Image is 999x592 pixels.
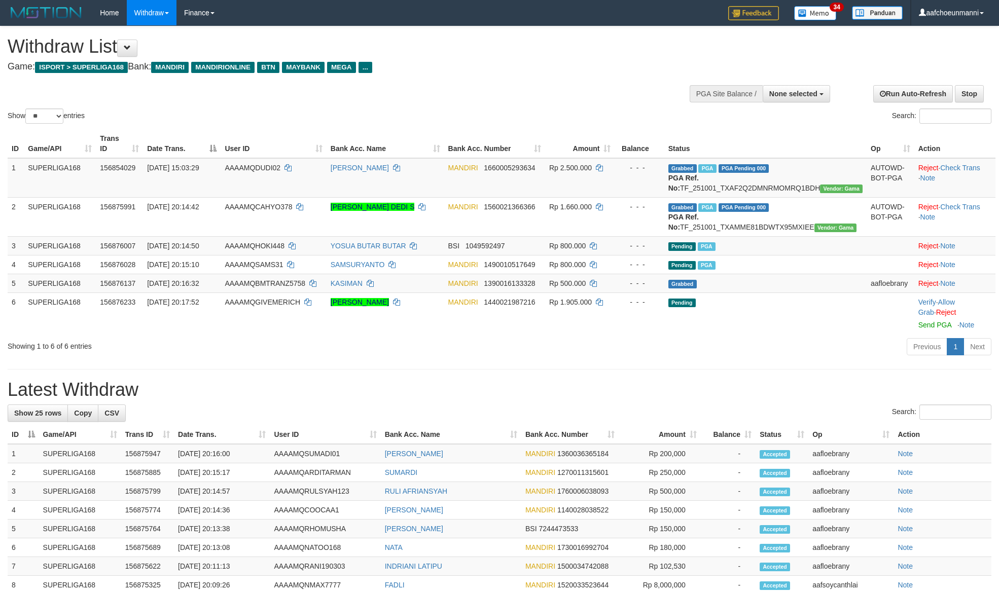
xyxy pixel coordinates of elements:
[8,129,24,158] th: ID
[174,425,270,444] th: Date Trans.: activate to sort column ascending
[940,242,955,250] a: Note
[24,129,96,158] th: Game/API: activate to sort column ascending
[808,501,894,520] td: aafloebrany
[100,164,135,172] span: 156854029
[918,298,936,306] a: Verify
[892,108,991,124] label: Search:
[808,425,894,444] th: Op: activate to sort column ascending
[557,450,609,458] span: Copy 1360036365184 to clipboard
[257,62,279,73] span: BTN
[760,563,790,571] span: Accepted
[8,108,85,124] label: Show entries
[756,425,808,444] th: Status: activate to sort column ascending
[147,203,199,211] span: [DATE] 20:14:42
[525,543,555,551] span: MANDIRI
[668,174,699,192] b: PGA Ref. No:
[852,6,903,20] img: panduan.png
[794,6,837,20] img: Button%20Memo.svg
[98,404,126,422] a: CSV
[867,129,914,158] th: Op: activate to sort column ascending
[668,299,696,307] span: Pending
[919,108,991,124] input: Search:
[619,463,701,482] td: Rp 250,000
[24,274,96,292] td: SUPERLIGA168
[484,298,535,306] span: Copy 1440021987216 to clipboard
[121,557,174,576] td: 156875622
[701,520,756,538] td: -
[668,203,697,212] span: Grabbed
[698,242,716,251] span: Marked by aafsoycanthlai
[668,213,699,231] b: PGA Ref. No:
[8,557,39,576] td: 7
[121,425,174,444] th: Trans ID: activate to sort column ascending
[225,203,292,211] span: AAAAMQCAHYO378
[918,321,951,329] a: Send PGA
[664,197,867,236] td: TF_251001_TXAMME81BDWTX95MXIEE
[619,241,660,251] div: - - -
[914,236,995,255] td: ·
[121,520,174,538] td: 156875764
[525,450,555,458] span: MANDIRI
[104,409,119,417] span: CSV
[147,298,199,306] span: [DATE] 20:17:52
[914,274,995,292] td: ·
[174,538,270,557] td: [DATE] 20:13:08
[619,278,660,288] div: - - -
[121,538,174,557] td: 156875689
[8,380,991,400] h1: Latest Withdraw
[147,242,199,250] span: [DATE] 20:14:50
[557,581,609,589] span: Copy 1520033523644 to clipboard
[918,298,955,316] span: ·
[769,90,817,98] span: None selected
[698,164,716,173] span: Marked by aafsoycanthlai
[385,468,418,476] a: SUMARDI
[39,425,121,444] th: Game/API: activate to sort column ascending
[701,425,756,444] th: Balance: activate to sort column ascending
[549,261,586,269] span: Rp 800.000
[147,164,199,172] span: [DATE] 15:03:29
[143,129,221,158] th: Date Trans.: activate to sort column descending
[96,129,143,158] th: Trans ID: activate to sort column ascending
[385,525,443,533] a: [PERSON_NAME]
[701,538,756,557] td: -
[918,242,939,250] a: Reject
[918,261,939,269] a: Reject
[914,158,995,198] td: · ·
[920,174,936,182] a: Note
[545,129,615,158] th: Amount: activate to sort column ascending
[8,501,39,520] td: 4
[331,242,406,250] a: YOSUA BUTAR BUTAR
[701,482,756,501] td: -
[918,298,955,316] a: Allow Grab
[873,85,953,102] a: Run Auto-Refresh
[940,203,980,211] a: Check Trans
[8,482,39,501] td: 3
[898,506,913,514] a: Note
[808,444,894,463] td: aafloebrany
[760,450,790,459] span: Accepted
[955,85,984,102] a: Stop
[615,129,664,158] th: Balance
[719,164,769,173] span: PGA Pending
[24,236,96,255] td: SUPERLIGA168
[121,501,174,520] td: 156875774
[35,62,128,73] span: ISPORT > SUPERLIGA168
[24,292,96,334] td: SUPERLIGA168
[668,261,696,270] span: Pending
[830,3,843,12] span: 34
[867,158,914,198] td: AUTOWD-BOT-PGA
[619,425,701,444] th: Amount: activate to sort column ascending
[385,581,405,589] a: FADLI
[8,538,39,557] td: 6
[557,543,609,551] span: Copy 1730016992704 to clipboard
[698,203,716,212] span: Marked by aafsoycanthlai
[701,501,756,520] td: -
[760,469,790,477] span: Accepted
[914,197,995,236] td: · ·
[760,525,790,534] span: Accepted
[270,444,380,463] td: AAAAMQSUMADI01
[525,581,555,589] span: MANDIRI
[719,203,769,212] span: PGA Pending
[919,404,991,420] input: Search:
[448,298,478,306] span: MANDIRI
